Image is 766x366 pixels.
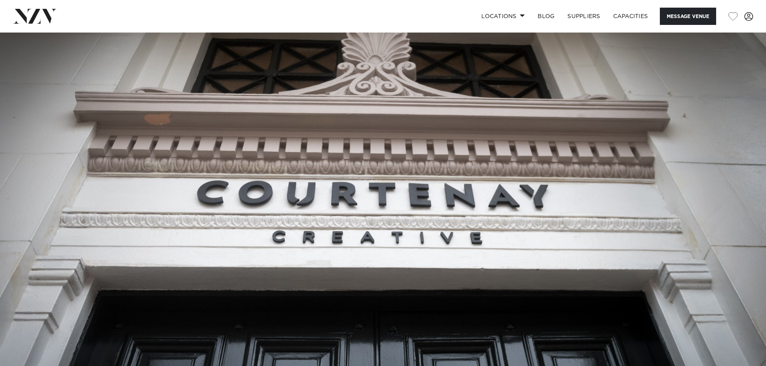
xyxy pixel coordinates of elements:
[561,8,606,25] a: SUPPLIERS
[475,8,531,25] a: Locations
[13,9,57,23] img: nzv-logo.png
[531,8,561,25] a: BLOG
[660,8,716,25] button: Message Venue
[607,8,655,25] a: Capacities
